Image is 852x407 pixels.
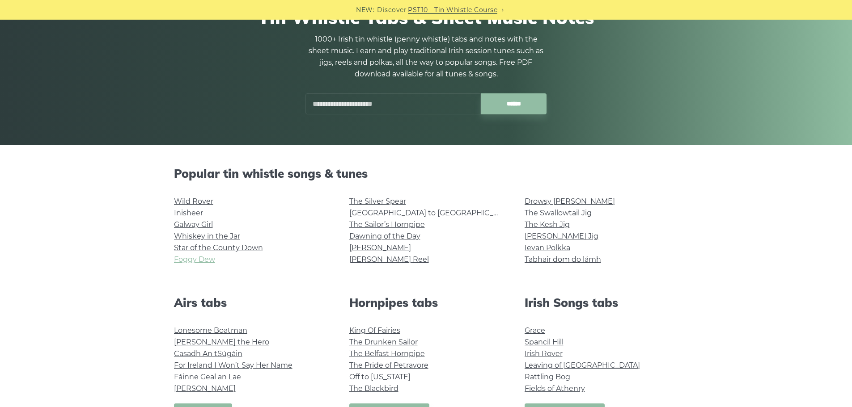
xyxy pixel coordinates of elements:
a: Fáinne Geal an Lae [174,373,241,381]
a: Lonesome Boatman [174,326,247,335]
a: Leaving of [GEOGRAPHIC_DATA] [525,361,640,369]
a: Whiskey in the Jar [174,232,240,240]
a: The Drunken Sailor [349,338,418,346]
a: [PERSON_NAME] [174,384,236,393]
a: [PERSON_NAME] Reel [349,255,429,264]
a: King Of Fairies [349,326,400,335]
a: Ievan Polkka [525,243,570,252]
a: Rattling Bog [525,373,570,381]
a: For Ireland I Won’t Say Her Name [174,361,292,369]
a: [PERSON_NAME] [349,243,411,252]
a: Off to [US_STATE] [349,373,411,381]
a: PST10 - Tin Whistle Course [408,5,497,15]
a: Star of the County Down [174,243,263,252]
a: The Silver Spear [349,197,406,206]
a: Dawning of the Day [349,232,420,240]
p: 1000+ Irish tin whistle (penny whistle) tabs and notes with the sheet music. Learn and play tradi... [305,34,547,80]
a: Inisheer [174,209,203,217]
h2: Hornpipes tabs [349,296,503,310]
a: The Swallowtail Jig [525,209,592,217]
a: Wild Rover [174,197,213,206]
span: Discover [377,5,407,15]
h2: Popular tin whistle songs & tunes [174,167,678,180]
a: Tabhair dom do lámh [525,255,601,264]
a: The Blackbird [349,384,398,393]
a: The Belfast Hornpipe [349,349,425,358]
a: The Sailor’s Hornpipe [349,220,425,229]
h2: Irish Songs tabs [525,296,678,310]
h2: Airs tabs [174,296,328,310]
span: NEW: [356,5,374,15]
a: Foggy Dew [174,255,215,264]
a: Drowsy [PERSON_NAME] [525,197,615,206]
a: [PERSON_NAME] Jig [525,232,598,240]
a: Irish Rover [525,349,563,358]
a: [GEOGRAPHIC_DATA] to [GEOGRAPHIC_DATA] [349,209,514,217]
a: Spancil Hill [525,338,564,346]
a: Fields of Athenry [525,384,585,393]
a: [PERSON_NAME] the Hero [174,338,269,346]
a: Galway Girl [174,220,213,229]
a: Grace [525,326,545,335]
a: The Pride of Petravore [349,361,428,369]
h1: Tin Whistle Tabs & Sheet Music Notes [174,7,678,28]
a: The Kesh Jig [525,220,570,229]
a: Casadh An tSúgáin [174,349,242,358]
